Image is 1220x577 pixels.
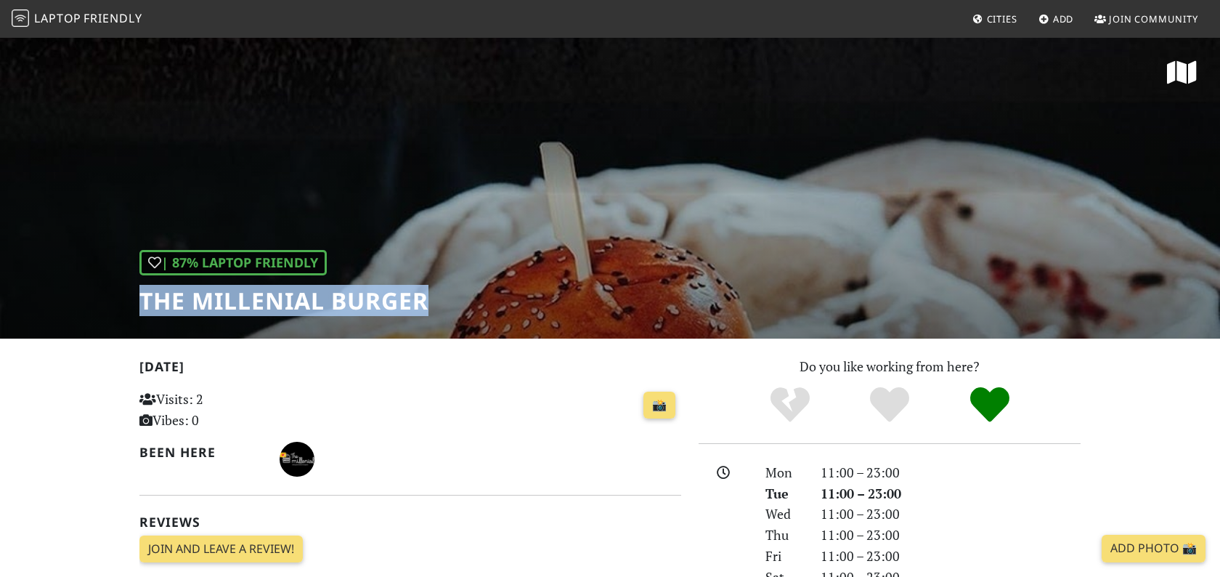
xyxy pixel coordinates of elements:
[280,442,314,477] img: 4165-silviu.jpg
[812,504,1089,525] div: 11:00 – 23:00
[139,389,309,431] p: Visits: 2 Vibes: 0
[1053,12,1074,25] span: Add
[757,462,812,483] div: Mon
[12,7,142,32] a: LaptopFriendly LaptopFriendly
[987,12,1017,25] span: Cities
[1089,6,1204,32] a: Join Community
[643,392,675,419] a: 📸
[757,546,812,567] div: Fri
[34,10,81,26] span: Laptop
[967,6,1023,32] a: Cities
[12,9,29,27] img: LaptopFriendly
[139,515,681,530] h2: Reviews
[139,445,262,460] h2: Been here
[839,385,940,425] div: Yes
[812,483,1089,504] div: 11:00 – 23:00
[139,287,428,315] h1: The Millenial Burger
[139,359,681,380] h2: [DATE]
[812,525,1089,546] div: 11:00 – 23:00
[812,546,1089,567] div: 11:00 – 23:00
[1033,6,1080,32] a: Add
[280,449,314,467] span: Silviu Stoleriu
[940,385,1040,425] div: Definitely!
[139,250,327,275] div: | 87% Laptop Friendly
[699,356,1081,377] p: Do you like working from here?
[740,385,840,425] div: No
[757,483,812,504] div: Tue
[757,525,812,546] div: Thu
[1109,12,1198,25] span: Join Community
[812,462,1089,483] div: 11:00 – 23:00
[757,504,812,525] div: Wed
[84,10,142,26] span: Friendly
[139,536,303,563] a: Join and leave a review!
